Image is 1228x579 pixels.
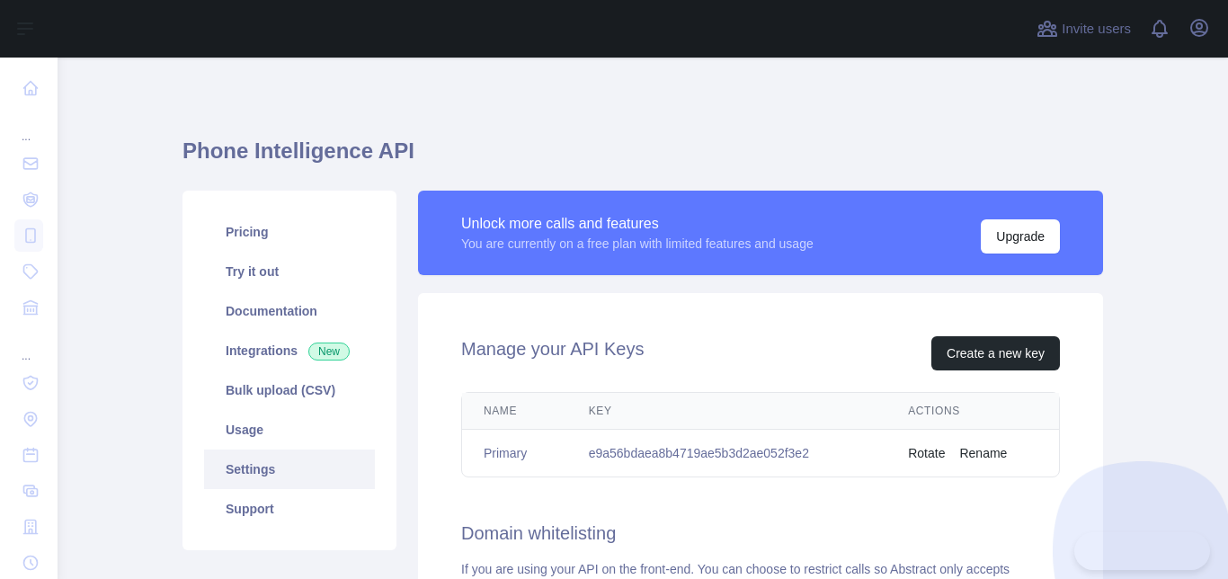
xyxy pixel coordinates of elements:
[461,213,814,235] div: Unlock more calls and features
[959,444,1007,462] button: Rename
[204,370,375,410] a: Bulk upload (CSV)
[204,489,375,529] a: Support
[908,444,945,462] button: Rotate
[1074,532,1210,570] iframe: Toggle Customer Support
[204,450,375,489] a: Settings
[461,521,1060,546] h2: Domain whitelisting
[1062,19,1131,40] span: Invite users
[1033,14,1135,43] button: Invite users
[204,410,375,450] a: Usage
[204,331,375,370] a: Integrations New
[14,108,43,144] div: ...
[567,430,887,477] td: e9a56bdaea8b4719ae5b3d2ae052f3e2
[308,343,350,361] span: New
[461,336,644,370] h2: Manage your API Keys
[204,252,375,291] a: Try it out
[981,219,1060,254] button: Upgrade
[567,393,887,430] th: Key
[182,137,1103,180] h1: Phone Intelligence API
[462,430,567,477] td: Primary
[204,212,375,252] a: Pricing
[204,291,375,331] a: Documentation
[14,327,43,363] div: ...
[931,336,1060,370] button: Create a new key
[886,393,1059,430] th: Actions
[461,235,814,253] div: You are currently on a free plan with limited features and usage
[462,393,567,430] th: Name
